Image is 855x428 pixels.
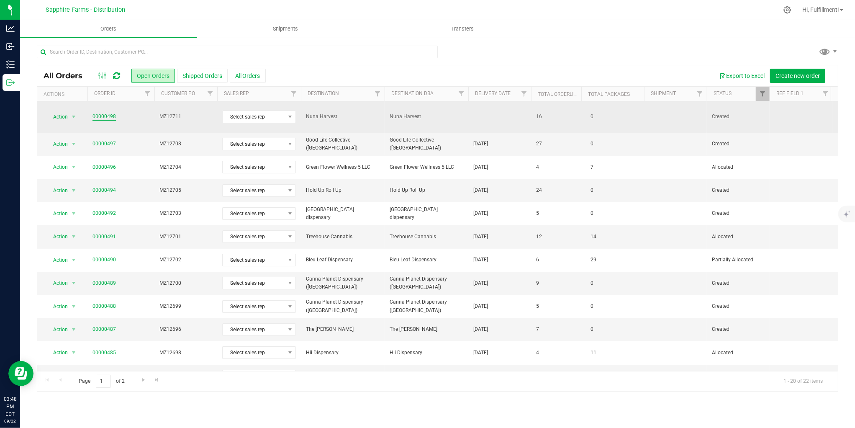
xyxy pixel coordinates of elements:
[203,87,217,101] a: Filter
[69,347,79,358] span: select
[177,69,228,83] button: Shipped Orders
[473,140,488,148] span: [DATE]
[92,233,116,241] a: 00000491
[536,325,539,333] span: 7
[223,185,285,196] span: Select sales rep
[473,349,488,357] span: [DATE]
[473,325,488,333] span: [DATE]
[712,140,765,148] span: Created
[223,208,285,219] span: Select sales rep
[92,163,116,171] a: 00000496
[308,90,339,96] a: Destination
[306,233,380,241] span: Treehouse Cannabis
[20,20,197,38] a: Orders
[69,138,79,150] span: select
[536,140,542,148] span: 27
[92,302,116,310] a: 00000488
[712,209,765,217] span: Created
[536,186,542,194] span: 24
[223,277,285,289] span: Select sales rep
[223,347,285,358] span: Select sales rep
[92,256,116,264] a: 00000490
[159,209,212,217] span: MZ12703
[517,87,531,101] a: Filter
[306,163,380,171] span: Green Flower Wellness 5 LLC
[46,6,125,13] span: Sapphire Farms - Distribution
[46,185,68,196] span: Action
[586,161,598,173] span: 7
[151,375,163,386] a: Go to the last page
[586,207,598,219] span: 0
[536,256,539,264] span: 6
[712,113,765,121] span: Created
[714,90,732,96] a: Status
[390,275,463,291] span: Canna Planet Dispensary ([GEOGRAPHIC_DATA])
[306,136,380,152] span: Good Life Collective ([GEOGRAPHIC_DATA])
[306,256,380,264] span: Bleu Leaf Dispensary
[69,161,79,173] span: select
[536,279,539,287] span: 9
[44,71,91,80] span: All Orders
[131,69,175,83] button: Open Orders
[159,163,212,171] span: MZ12704
[4,395,16,418] p: 03:48 PM EDT
[586,138,598,150] span: 0
[69,254,79,266] span: select
[756,87,770,101] a: Filter
[390,163,463,171] span: Green Flower Wellness 5 LLC
[586,184,598,196] span: 0
[374,20,551,38] a: Transfers
[536,233,542,241] span: 12
[536,113,542,121] span: 16
[714,69,770,83] button: Export to Excel
[46,347,68,358] span: Action
[197,20,374,38] a: Shipments
[712,186,765,194] span: Created
[46,208,68,219] span: Action
[223,324,285,335] span: Select sales rep
[390,256,463,264] span: Bleu Leaf Dispensary
[712,163,765,171] span: Allocated
[586,323,598,335] span: 0
[536,163,539,171] span: 4
[536,302,539,310] span: 5
[306,113,380,121] span: Nuna Harvest
[46,277,68,289] span: Action
[390,325,463,333] span: The [PERSON_NAME]
[69,185,79,196] span: select
[306,186,380,194] span: Hold Up Roll Up
[586,300,598,312] span: 0
[306,298,380,314] span: Canna Planet Dispensary ([GEOGRAPHIC_DATA])
[770,69,825,83] button: Create new order
[159,113,212,121] span: MZ12711
[8,361,33,386] iframe: Resource center
[390,349,463,357] span: Hii Dispensary
[262,25,309,33] span: Shipments
[4,418,16,424] p: 09/22
[586,231,601,243] span: 14
[141,87,154,101] a: Filter
[92,349,116,357] a: 00000485
[712,302,765,310] span: Created
[390,298,463,314] span: Canna Planet Dispensary ([GEOGRAPHIC_DATA])
[371,87,385,101] a: Filter
[6,42,15,51] inline-svg: Inbound
[223,370,285,382] span: Select sales rep
[586,347,601,359] span: 11
[473,186,488,194] span: [DATE]
[390,113,463,121] span: Nuna Harvest
[712,325,765,333] span: Created
[693,87,707,101] a: Filter
[390,186,463,194] span: Hold Up Roll Up
[473,209,488,217] span: [DATE]
[473,163,488,171] span: [DATE]
[391,90,434,96] a: Destination DBA
[137,375,149,386] a: Go to the next page
[586,111,598,123] span: 0
[46,324,68,335] span: Action
[390,206,463,222] span: [GEOGRAPHIC_DATA] dispensary
[439,25,485,33] span: Transfers
[586,370,598,382] span: 0
[473,233,488,241] span: [DATE]
[538,91,583,97] a: Total Orderlines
